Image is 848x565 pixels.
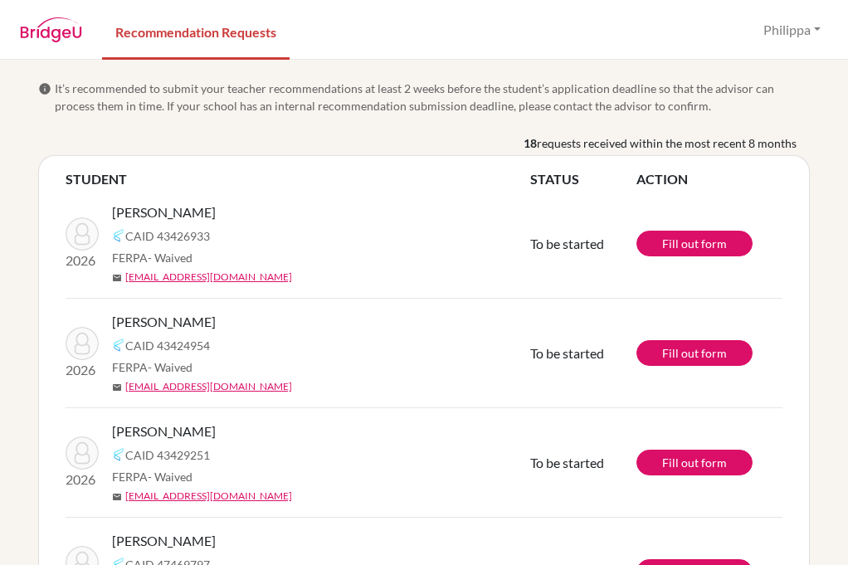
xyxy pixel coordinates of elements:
[66,217,99,251] img: Bitar, Zachary
[55,80,810,114] span: It’s recommended to submit your teacher recommendations at least 2 weeks before the student’s app...
[112,249,193,266] span: FERPA
[636,450,753,475] a: Fill out form
[112,531,216,551] span: [PERSON_NAME]
[125,379,292,394] a: [EMAIL_ADDRESS][DOMAIN_NAME]
[112,273,122,283] span: mail
[112,492,122,502] span: mail
[530,455,604,470] span: To be started
[66,360,99,380] p: 2026
[636,169,782,189] th: ACTION
[530,169,636,189] th: STATUS
[125,227,210,245] span: CAID 43426933
[148,360,193,374] span: - Waived
[112,202,216,222] span: [PERSON_NAME]
[66,436,99,470] img: Gaetjens-Calixte, Liam
[112,421,216,441] span: [PERSON_NAME]
[38,82,51,95] span: info
[125,270,292,285] a: [EMAIL_ADDRESS][DOMAIN_NAME]
[112,229,125,242] img: Common App logo
[112,312,216,332] span: [PERSON_NAME]
[524,134,537,152] b: 18
[537,134,797,152] span: requests received within the most recent 8 months
[112,382,122,392] span: mail
[20,17,82,42] img: BridgeU logo
[148,251,193,265] span: - Waived
[102,2,290,60] a: Recommendation Requests
[125,489,292,504] a: [EMAIL_ADDRESS][DOMAIN_NAME]
[636,340,753,366] a: Fill out form
[756,14,828,46] button: Philippa
[112,468,193,485] span: FERPA
[112,358,193,376] span: FERPA
[125,446,210,464] span: CAID 43429251
[66,470,99,490] p: 2026
[66,169,530,189] th: STUDENT
[148,470,193,484] span: - Waived
[125,337,210,354] span: CAID 43424954
[66,327,99,360] img: Abraham, Stefano
[636,231,753,256] a: Fill out form
[112,448,125,461] img: Common App logo
[66,251,99,270] p: 2026
[112,339,125,352] img: Common App logo
[530,345,604,361] span: To be started
[530,236,604,251] span: To be started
